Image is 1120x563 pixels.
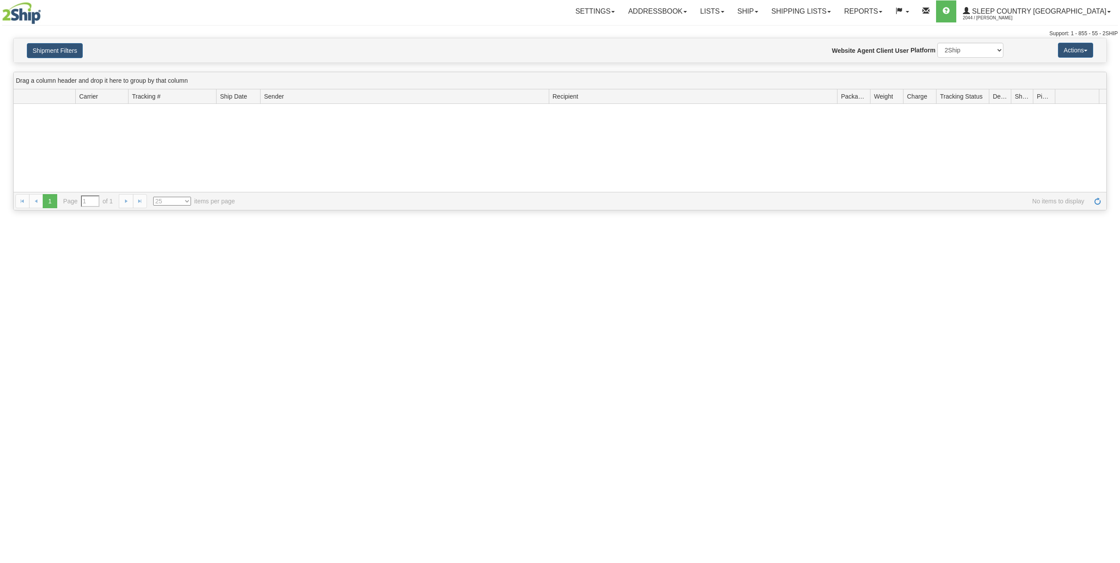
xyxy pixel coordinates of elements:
span: Shipment Issues [1015,92,1029,101]
span: Packages [841,92,867,101]
a: Settings [569,0,621,22]
label: Client [876,46,893,55]
div: grid grouping header [14,72,1106,89]
span: 2044 / [PERSON_NAME] [963,14,1029,22]
span: Ship Date [220,92,247,101]
a: Refresh [1091,194,1105,208]
button: Shipment Filters [27,43,83,58]
span: Pickup Status [1037,92,1051,101]
div: Support: 1 - 855 - 55 - 2SHIP [2,30,1118,37]
span: Delivery Status [993,92,1007,101]
button: Actions [1058,43,1093,58]
span: Sender [264,92,284,101]
span: Recipient [553,92,578,101]
img: logo2044.jpg [2,2,41,24]
label: Agent [857,46,875,55]
label: Website [832,46,855,55]
label: Platform [911,46,936,55]
a: Shipping lists [765,0,837,22]
a: Sleep Country [GEOGRAPHIC_DATA] 2044 / [PERSON_NAME] [956,0,1117,22]
a: Ship [731,0,765,22]
span: Weight [874,92,893,101]
label: User [895,46,909,55]
span: Tracking # [132,92,161,101]
a: Reports [837,0,889,22]
span: Tracking Status [940,92,983,101]
span: Sleep Country [GEOGRAPHIC_DATA] [970,7,1106,15]
span: items per page [153,197,235,206]
a: Lists [694,0,731,22]
span: 1 [43,194,57,208]
a: Addressbook [621,0,694,22]
span: No items to display [247,197,1084,206]
span: Charge [907,92,927,101]
span: Carrier [79,92,98,101]
span: Page of 1 [63,195,113,207]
